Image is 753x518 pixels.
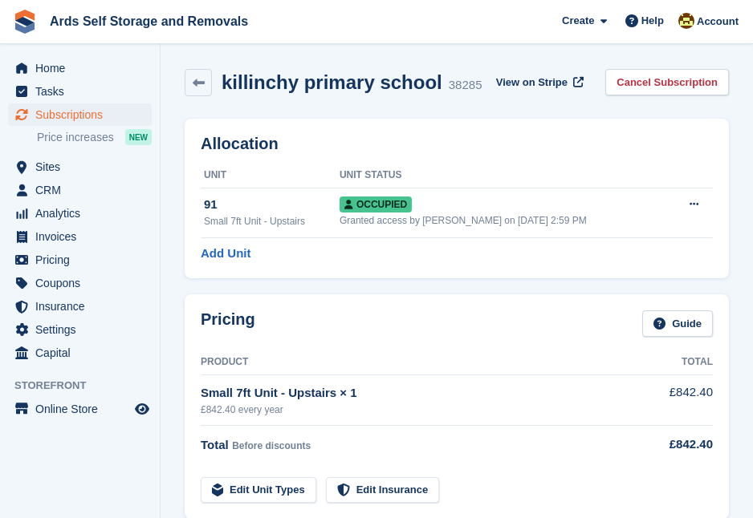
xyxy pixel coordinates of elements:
[8,272,152,294] a: menu
[37,128,152,146] a: Price increases NEW
[8,225,152,248] a: menu
[204,196,340,214] div: 91
[43,8,254,34] a: Ards Self Storage and Removals
[125,129,152,145] div: NEW
[634,350,713,375] th: Total
[8,342,152,364] a: menu
[35,80,132,103] span: Tasks
[634,435,713,454] div: £842.40
[562,13,594,29] span: Create
[8,103,152,126] a: menu
[35,202,132,225] span: Analytics
[8,80,152,103] a: menu
[340,213,668,228] div: Granted access by [PERSON_NAME] on [DATE] 2:59 PM
[222,71,442,93] h2: killinchy primary school
[201,135,713,153] h2: Allocation
[449,76,482,95] div: 38285
[642,310,713,337] a: Guide
[35,103,132,126] span: Subscriptions
[14,378,160,394] span: Storefront
[340,163,668,188] th: Unit Status
[132,399,152,419] a: Preview store
[201,245,250,263] a: Add Unit
[634,374,713,425] td: £842.40
[35,249,132,271] span: Pricing
[232,440,311,451] span: Before discounts
[326,477,440,504] a: Edit Insurance
[13,10,37,34] img: stora-icon-8386f47178a22dfd0bd8f6a31ec36ba5ce8667c1dd55bd0f319d3a0aa187defe.svg
[204,214,340,229] div: Small 7ft Unit - Upstairs
[201,438,229,451] span: Total
[35,272,132,294] span: Coupons
[201,310,255,337] h2: Pricing
[340,196,412,212] span: Occupied
[35,225,132,248] span: Invoices
[8,398,152,420] a: menu
[8,156,152,178] a: menu
[697,14,739,30] span: Account
[496,75,568,91] span: View on Stripe
[678,13,694,29] img: Mark McFerran
[201,477,316,504] a: Edit Unit Types
[8,179,152,201] a: menu
[8,249,152,271] a: menu
[201,384,634,403] div: Small 7ft Unit - Upstairs × 1
[490,69,587,95] a: View on Stripe
[35,318,132,341] span: Settings
[641,13,664,29] span: Help
[37,130,114,145] span: Price increases
[201,163,340,188] th: Unit
[35,57,132,79] span: Home
[8,57,152,79] a: menu
[8,295,152,318] a: menu
[201,350,634,375] th: Product
[35,342,132,364] span: Capital
[201,403,634,417] div: £842.40 every year
[35,398,132,420] span: Online Store
[605,69,729,95] a: Cancel Subscription
[35,156,132,178] span: Sites
[35,179,132,201] span: CRM
[8,318,152,341] a: menu
[8,202,152,225] a: menu
[35,295,132,318] span: Insurance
